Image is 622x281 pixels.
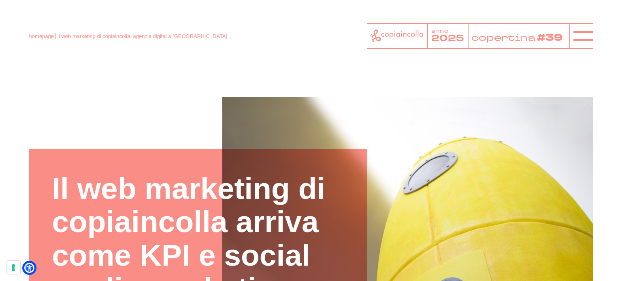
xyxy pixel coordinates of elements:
tspan: #39 [539,31,566,45]
span: il web marketing di copiaincolla, agenzia digital a [GEOGRAPHIC_DATA] [58,33,227,39]
tspan: copertina [471,31,538,44]
a: homepage [29,33,54,39]
tspan: anno [431,27,448,34]
button: Le tue preferenze relative al consenso per le tecnologie di tracciamento [6,261,20,275]
a: Open Accessibility Menu [24,263,34,273]
tspan: 2025 [431,32,464,45]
